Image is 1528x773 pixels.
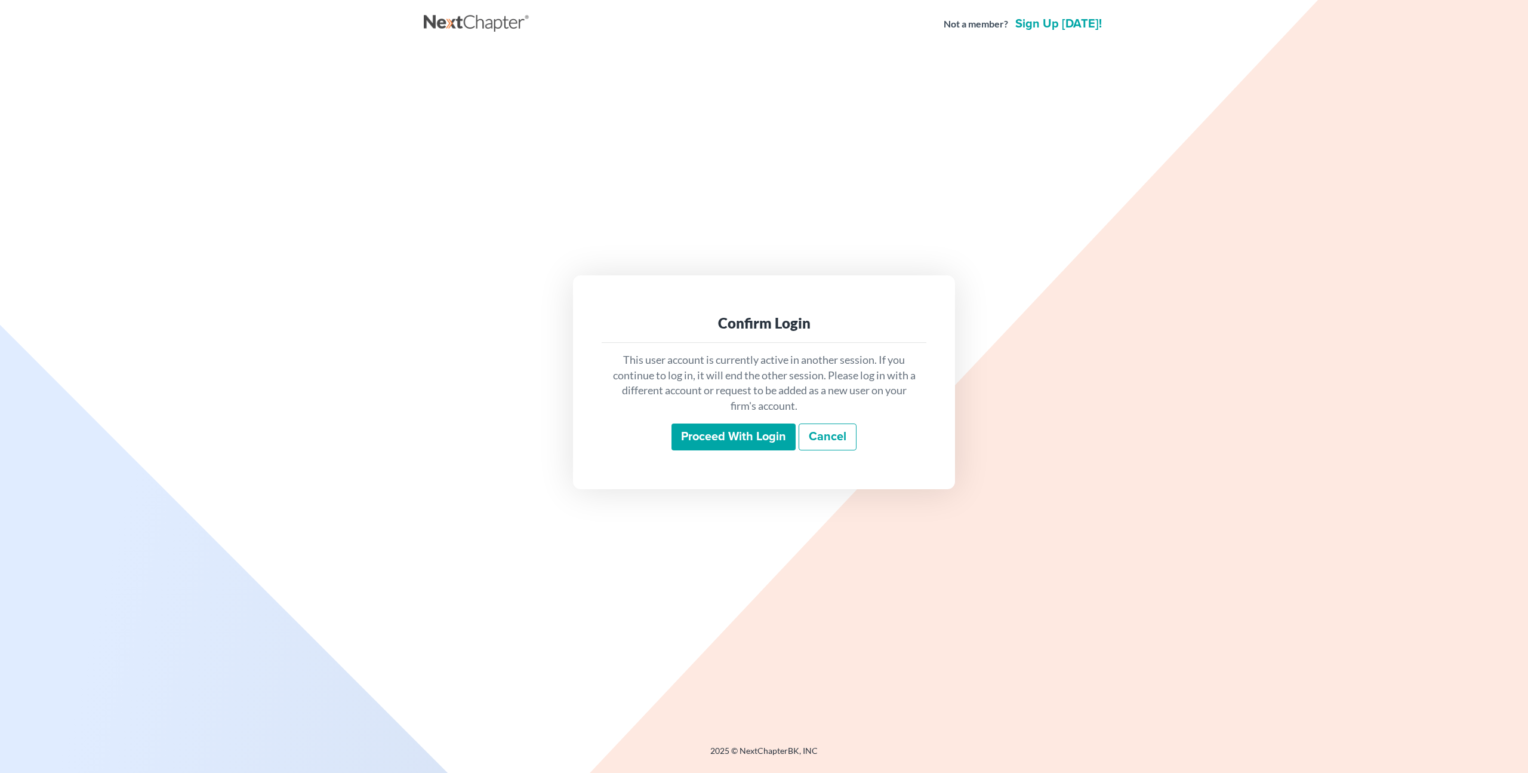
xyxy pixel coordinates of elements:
[799,424,857,451] a: Cancel
[424,745,1104,766] div: 2025 © NextChapterBK, INC
[611,352,917,414] p: This user account is currently active in another session. If you continue to log in, it will end ...
[611,314,917,333] div: Confirm Login
[944,17,1008,31] strong: Not a member?
[671,424,796,451] input: Proceed with login
[1013,18,1104,30] a: Sign up [DATE]!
